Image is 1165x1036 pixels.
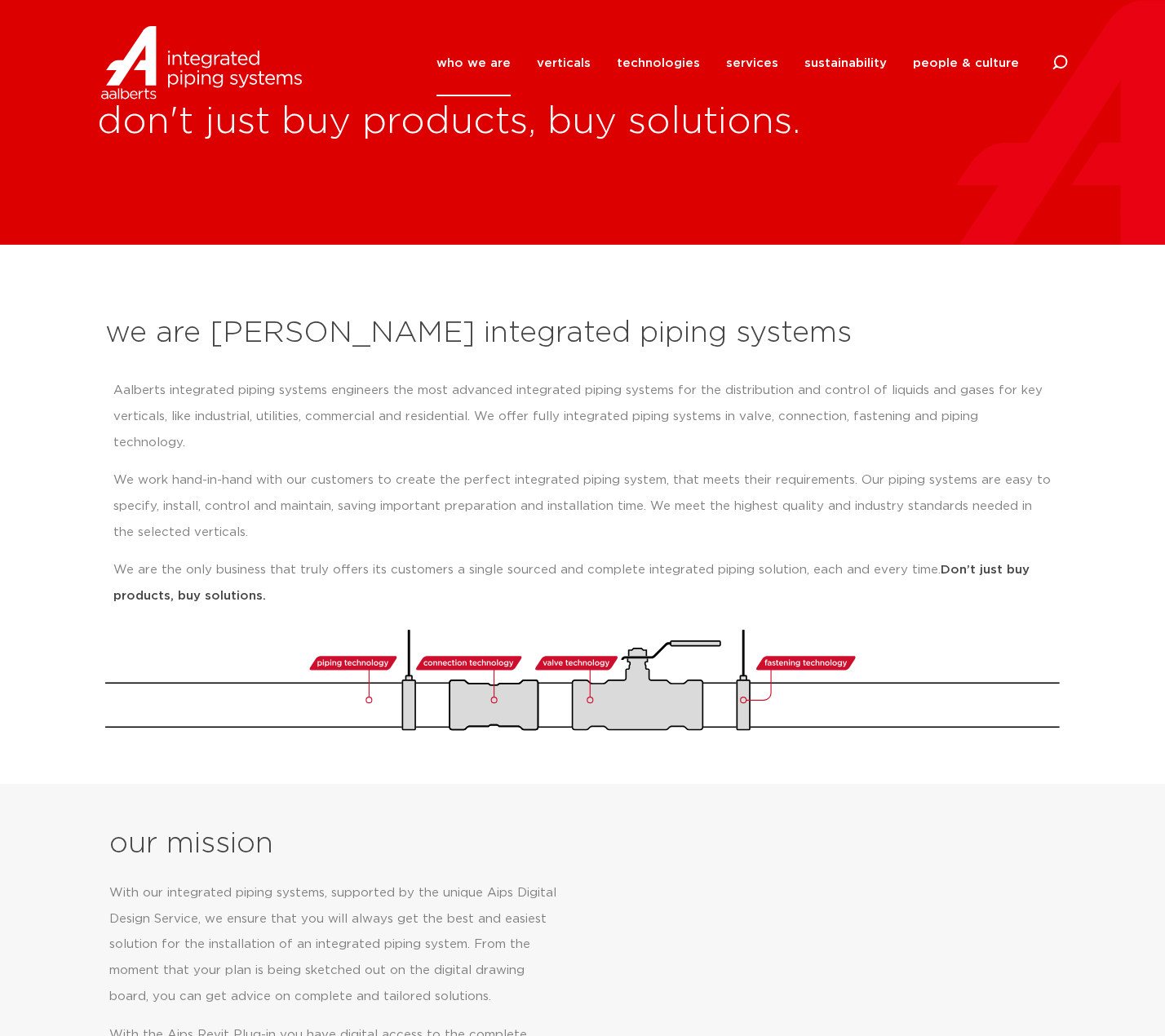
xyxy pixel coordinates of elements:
[97,96,1165,148] h1: don't just buy products, buy solutions.
[436,30,1019,96] nav: Menu
[804,30,887,96] a: sustainability
[726,30,778,96] a: services
[436,30,511,96] a: who we are
[113,378,1052,456] p: Aalberts integrated piping systems engineers the most advanced integrated piping systems for the ...
[913,30,1019,96] a: people & culture
[537,30,591,96] a: verticals
[113,467,1052,546] p: We work hand-in-hand with our customers to create the perfect integrated piping system, that meet...
[105,314,1060,353] h2: we are [PERSON_NAME] integrated piping systems
[113,557,1052,609] p: We are the only business that truly offers its customers a single sourced and complete integrated...
[109,880,564,1011] p: With our integrated piping systems, supported by the unique Aips Digital Design Service, we ensur...
[109,825,588,864] h2: our mission
[617,30,700,96] a: technologies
